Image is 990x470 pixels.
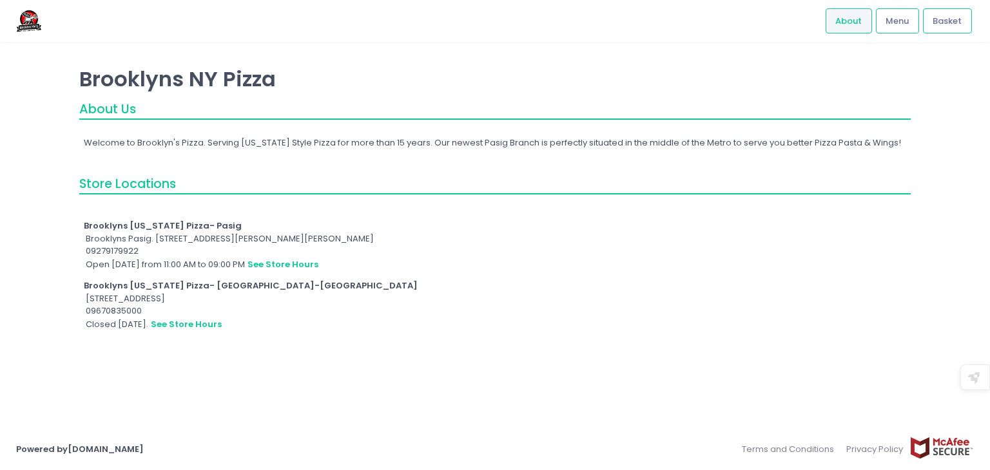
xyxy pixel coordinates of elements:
div: 09670835000 [84,305,907,317]
div: Open [DATE] from 11:00 AM to 09:00 PM [84,258,907,272]
img: mcafee-secure [909,437,974,459]
div: Closed [DATE]. [84,317,907,332]
a: About [826,8,872,33]
b: Brooklyns [US_STATE] Pizza- [GEOGRAPHIC_DATA]-[GEOGRAPHIC_DATA] [84,279,418,292]
a: Terms and Conditions [742,437,840,462]
b: Brooklyns [US_STATE] Pizza- Pasig [84,220,242,232]
p: Welcome to Brooklyn's Pizza. Serving [US_STATE] Style Pizza for more than 15 years. Our newest Pa... [84,136,907,149]
button: see store hours [150,317,222,332]
div: 09279179922 [84,245,907,258]
span: Basket [933,15,962,28]
a: Powered by[DOMAIN_NAME] [16,443,144,455]
div: Store Locations [79,174,911,194]
p: Brooklyns NY Pizza [79,66,911,91]
a: Menu [876,8,919,33]
div: [STREET_ADDRESS] [84,292,907,305]
span: About [835,15,862,28]
a: Privacy Policy [840,437,910,462]
div: About Us [79,100,911,120]
div: Brooklyns Pasig. [STREET_ADDRESS][PERSON_NAME][PERSON_NAME] [84,232,907,245]
button: see store hours [247,258,319,272]
img: logo [16,10,42,32]
span: Menu [886,15,909,28]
